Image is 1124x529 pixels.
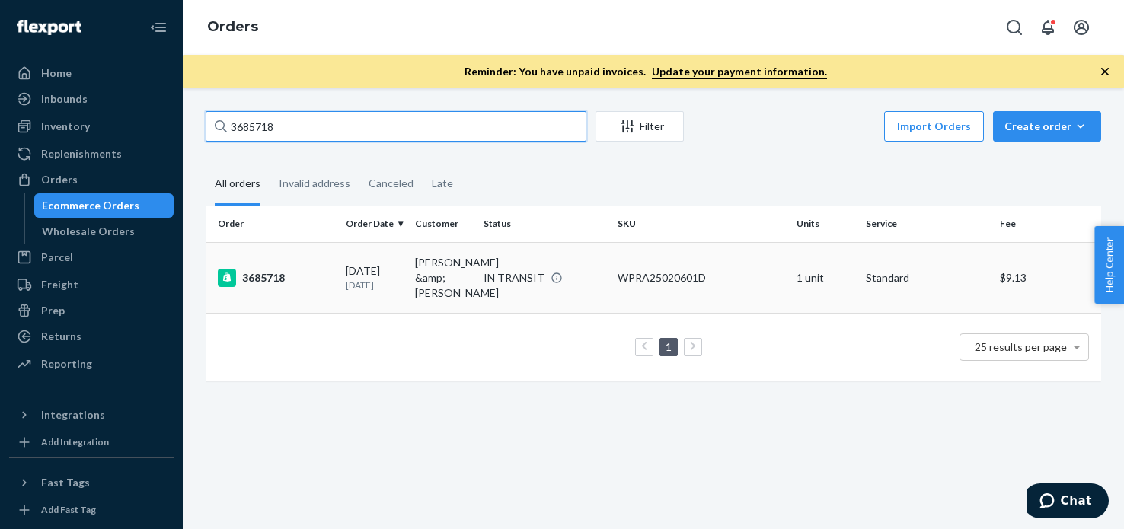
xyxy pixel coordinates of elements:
a: Reporting [9,352,174,376]
a: Returns [9,324,174,349]
button: Open Search Box [999,12,1030,43]
input: Search orders [206,111,586,142]
div: Integrations [41,407,105,422]
a: Add Fast Tag [9,501,174,519]
a: Update your payment information. [652,65,827,79]
div: Reporting [41,356,92,371]
img: Flexport logo [17,20,81,35]
a: Replenishments [9,142,174,166]
div: [DATE] [346,263,402,292]
button: Close Navigation [143,12,174,43]
div: Inventory [41,119,90,134]
p: Standard [866,270,988,285]
div: Orders [41,172,78,187]
a: Freight [9,272,174,297]
button: Help Center [1094,226,1124,304]
a: Orders [9,167,174,192]
span: 25 results per page [975,340,1067,353]
td: 1 unit [790,242,859,313]
a: Wholesale Orders [34,219,174,244]
a: Prep [9,298,174,323]
th: Fee [994,206,1101,242]
a: Add Integration [9,433,174,451]
div: Add Integration [41,435,109,448]
ol: breadcrumbs [195,5,270,49]
button: Import Orders [884,111,984,142]
a: Inbounds [9,87,174,111]
a: Inventory [9,114,174,139]
button: Open account menu [1066,12,1097,43]
td: $9.13 [994,242,1101,313]
button: Open notifications [1033,12,1063,43]
div: All orders [215,164,260,206]
a: Ecommerce Orders [34,193,174,218]
div: Canceled [369,164,414,203]
th: Service [860,206,994,242]
td: [PERSON_NAME] &amp; [PERSON_NAME] [409,242,477,313]
div: Create order [1004,119,1090,134]
div: Freight [41,277,78,292]
button: Integrations [9,403,174,427]
div: Wholesale Orders [42,224,135,239]
div: Late [432,164,453,203]
p: [DATE] [346,279,402,292]
div: Parcel [41,250,73,265]
th: Order [206,206,340,242]
div: IN TRANSIT [484,270,544,285]
div: 3685718 [218,269,334,287]
div: Home [41,65,72,81]
iframe: Opens a widget where you can chat to one of our agents [1027,483,1109,521]
div: Fast Tags [41,475,90,490]
th: Status [477,206,611,242]
th: SKU [611,206,790,242]
a: Home [9,61,174,85]
button: Create order [993,111,1101,142]
a: Parcel [9,245,174,269]
div: Prep [41,303,65,318]
div: Filter [596,119,683,134]
th: Order Date [340,206,408,242]
div: Customer [415,217,471,230]
p: Reminder: You have unpaid invoices. [465,64,827,79]
th: Units [790,206,859,242]
div: Invalid address [279,164,350,203]
button: Fast Tags [9,470,174,495]
div: Replenishments [41,146,122,161]
a: Orders [207,18,258,35]
div: Inbounds [41,91,88,107]
div: Add Fast Tag [41,503,96,516]
button: Filter [596,111,684,142]
div: Ecommerce Orders [42,198,139,213]
div: WPRA25020601D [618,270,784,285]
div: Returns [41,329,81,344]
a: Page 1 is your current page [663,340,675,353]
